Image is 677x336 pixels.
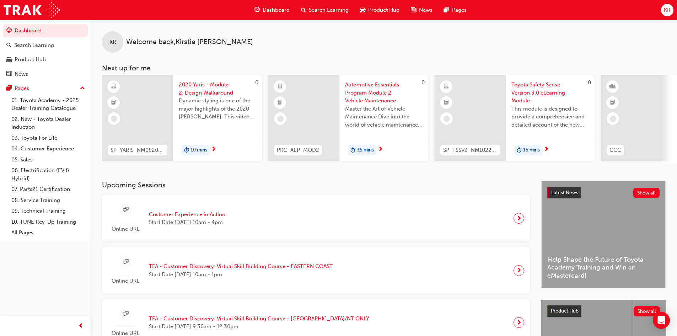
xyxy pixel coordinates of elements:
a: 08. Service Training [9,195,88,206]
span: learningResourceType_INSTRUCTOR_LED-icon [610,82,615,91]
button: DashboardSearch LearningProduct HubNews [3,23,88,82]
span: Online URL [108,277,143,285]
span: next-icon [516,318,522,327]
span: search-icon [301,6,306,15]
a: Latest NewsShow all [547,187,660,198]
div: Open Intercom Messenger [653,312,670,329]
span: prev-icon [78,322,84,331]
span: TFA - Customer Discovery: Virtual Skill Building Course - [GEOGRAPHIC_DATA]/NT ONLY [149,315,369,323]
span: next-icon [516,266,522,276]
span: learningRecordVerb_NONE-icon [277,116,284,122]
a: 0SP_TSSV3_NM1022_ELToyota Safety Sense Version 3.0 eLearning ModuleThis module is designed to pro... [435,75,595,161]
a: 09. Technical Training [9,206,88,217]
span: Start Date: [DATE] 10am - 1pm [149,271,333,279]
span: 35 mins [357,146,374,154]
span: pages-icon [444,6,449,15]
a: 0SP_YARIS_NM0820_EL_022020 Yaris - Module 2: Design WalkaroundDynamic styling is one of the major... [102,75,262,161]
a: news-iconNews [405,3,438,17]
span: Product Hub [368,6,399,14]
span: Latest News [551,190,578,196]
span: next-icon [516,213,522,223]
span: car-icon [360,6,365,15]
button: Show all [634,306,660,316]
a: Dashboard [3,24,88,37]
span: KR [109,38,116,46]
span: guage-icon [6,28,12,34]
button: Pages [3,82,88,95]
a: 07. Parts21 Certification [9,184,88,195]
span: learningResourceType_ELEARNING-icon [278,82,283,91]
span: duration-icon [350,146,355,155]
span: 0 [421,79,425,86]
span: sessionType_ONLINE_URL-icon [123,206,128,214]
span: Help Shape the Future of Toyota Academy Training and Win an eMastercard! [547,256,660,280]
a: Latest NewsShow allHelp Shape the Future of Toyota Academy Training and Win an eMastercard! [541,181,666,288]
span: learningRecordVerb_NONE-icon [610,116,616,122]
span: Dynamic styling is one of the major highlights of the 2020 [PERSON_NAME]. This video gives an in-... [179,97,256,121]
span: Start Date: [DATE] 10am - 4pm [149,218,225,226]
span: booktick-icon [278,98,283,107]
span: Product Hub [551,308,579,314]
span: sessionType_ONLINE_URL-icon [123,258,128,267]
a: Product HubShow all [547,305,660,317]
span: 2020 Yaris - Module 2: Design Walkaround [179,81,256,97]
a: 0PKC_AEP_MOD2Automotive Essentials Program Module 2: Vehicle MaintenanceMaster the Art of Vehicle... [268,75,428,161]
a: 10. TUNE Rev-Up Training [9,217,88,228]
span: up-icon [80,84,85,93]
span: next-icon [544,146,549,153]
a: pages-iconPages [438,3,472,17]
span: SP_TSSV3_NM1022_EL [443,146,497,154]
span: news-icon [6,71,12,78]
a: 06. Electrification (EV & Hybrid) [9,165,88,184]
div: Search Learning [14,41,54,49]
a: 03. Toyota For Life [9,133,88,144]
span: car-icon [6,57,12,63]
span: duration-icon [517,146,522,155]
span: Pages [452,6,467,14]
span: Start Date: [DATE] 9:30am - 12:30pm [149,322,369,331]
span: booktick-icon [610,98,615,107]
button: Show all [633,188,660,198]
button: KR [661,4,673,16]
span: next-icon [211,146,216,153]
a: News [3,68,88,81]
a: 01. Toyota Academy - 2025 Dealer Training Catalogue [9,95,88,114]
div: Product Hub [15,55,46,64]
span: CCC [609,146,621,154]
a: All Pages [9,227,88,238]
img: Trak [4,2,60,18]
span: sessionType_ONLINE_URL-icon [123,310,128,319]
span: Toyota Safety Sense Version 3.0 eLearning Module [511,81,589,105]
span: Customer Experience in Action [149,210,225,219]
a: Online URLCustomer Experience in ActionStart Date:[DATE] 10am - 4pm [108,201,524,236]
span: This module is designed to provide a comprehensive and detailed account of the new enhanced Toyot... [511,105,589,129]
span: guage-icon [254,6,260,15]
span: PKC_AEP_MOD2 [277,146,319,154]
span: News [419,6,432,14]
span: 15 mins [523,146,540,154]
a: 04. Customer Experience [9,143,88,154]
a: 02. New - Toyota Dealer Induction [9,114,88,133]
a: search-iconSearch Learning [295,3,354,17]
span: learningRecordVerb_NONE-icon [444,116,450,122]
span: 0 [255,79,258,86]
span: duration-icon [184,146,189,155]
span: search-icon [6,42,11,49]
span: Automotive Essentials Program Module 2: Vehicle Maintenance [345,81,423,105]
span: SP_YARIS_NM0820_EL_02 [111,146,165,154]
span: pages-icon [6,85,12,92]
div: Pages [15,84,29,92]
a: 05. Sales [9,154,88,165]
span: Welcome back , Kirstie [PERSON_NAME] [126,38,253,46]
span: news-icon [411,6,416,15]
div: News [15,70,28,78]
span: KR [664,6,671,14]
span: Online URL [108,225,143,233]
span: booktick-icon [444,98,449,107]
a: Online URLTFA - Customer Discovery: Virtual Skill Building Course - EASTERN COASTStart Date:[DATE... [108,253,524,288]
span: learningResourceType_ELEARNING-icon [111,82,116,91]
span: 0 [588,79,591,86]
span: next-icon [378,146,383,153]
